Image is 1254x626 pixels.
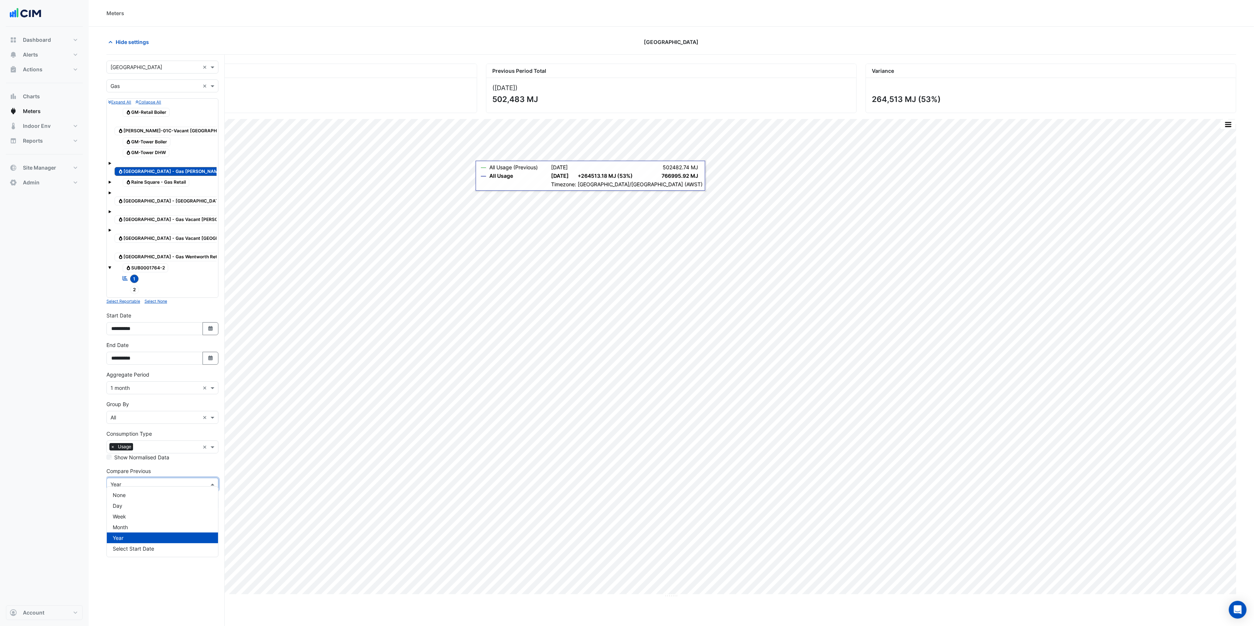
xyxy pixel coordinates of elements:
span: Week [113,513,126,520]
fa-icon: Gas [126,265,131,271]
button: Actions [6,62,83,77]
label: Consumption Type [106,430,152,438]
span: Alerts [23,51,38,58]
app-icon: Alerts [10,51,17,58]
button: Expand All [108,99,131,105]
fa-icon: Gas [118,128,123,134]
fa-icon: Gas [126,150,131,156]
div: ([DATE] ) [492,84,850,92]
span: [PERSON_NAME]-01C-Vacant [GEOGRAPHIC_DATA] [115,127,241,136]
fa-icon: Select Date [207,355,214,361]
button: Collapse All [136,99,161,105]
div: Current Period Total [107,64,477,78]
span: GM-Tower DHW [123,149,170,157]
span: Reports [23,137,43,144]
div: 766,996 MJ [113,95,469,104]
div: Previous Period Total [486,64,856,78]
div: Variance [866,64,1236,78]
small: Select Reportable [106,299,140,304]
fa-icon: Gas [118,254,123,260]
span: Year [113,535,123,541]
span: None [113,492,126,498]
small: Select None [145,299,167,304]
span: Actions [23,66,43,73]
fa-icon: Gas [118,217,123,222]
div: ([DATE] ) [113,84,471,92]
label: End Date [106,341,129,349]
span: Account [23,609,44,616]
fa-icon: Gas [126,109,131,115]
small: Expand All [108,100,131,105]
span: Clear [203,384,209,392]
app-icon: Dashboard [10,36,17,44]
span: Indoor Env [23,122,51,130]
span: Clear [203,63,209,71]
span: [GEOGRAPHIC_DATA] - Gas [PERSON_NAME] St Tenants [115,167,250,176]
button: More Options [1221,120,1236,129]
div: Options List [107,487,218,557]
app-icon: Site Manager [10,164,17,171]
fa-icon: Gas [126,180,131,185]
span: × [109,443,116,450]
span: 1 [130,275,139,283]
button: Reports [6,133,83,148]
span: GM-Tower Boiler [123,137,171,146]
fa-icon: Gas [118,235,123,241]
span: Site Manager [23,164,56,171]
span: [GEOGRAPHIC_DATA] [644,38,699,46]
div: 264,513 MJ (53%) [872,95,1228,104]
fa-icon: Gas [118,169,123,174]
button: Meters [6,104,83,119]
fa-icon: Gas [126,139,131,144]
img: Company Logo [9,6,42,21]
app-icon: Reports [10,137,17,144]
div: Meters [106,9,124,17]
div: 502,483 MJ [492,95,849,104]
label: Show Normalised Data [114,453,169,461]
button: Charts [6,89,83,104]
button: Admin [6,175,83,190]
fa-icon: Gas [118,198,123,204]
label: Compare Previous [106,467,151,475]
button: Select None [145,298,167,305]
app-icon: Charts [10,93,17,100]
span: [GEOGRAPHIC_DATA] - Gas Vacant [GEOGRAPHIC_DATA] [115,234,252,243]
label: Aggregate Period [106,371,149,378]
span: Day [113,503,122,509]
button: Account [6,605,83,620]
span: Clear [203,443,209,451]
span: Month [113,524,128,530]
span: Clear [203,82,209,90]
app-icon: Meters [10,108,17,115]
label: Start Date [106,312,131,319]
span: Select Start Date [113,545,154,552]
span: Raine Square - Gas Retail [123,178,190,187]
button: Alerts [6,47,83,62]
span: Charts [23,93,40,100]
button: Indoor Env [6,119,83,133]
fa-icon: Select Date [207,326,214,332]
span: [GEOGRAPHIC_DATA] - Gas Wentworth Retail West [115,253,238,262]
span: Clear [203,414,209,421]
app-icon: Indoor Env [10,122,17,130]
app-icon: Admin [10,179,17,186]
label: Group By [106,400,129,408]
span: Meters [23,108,41,115]
small: Collapse All [136,100,161,105]
span: Usage [116,443,133,450]
div: Open Intercom Messenger [1229,601,1247,619]
span: SUB0001764-2 [123,263,169,272]
button: Dashboard [6,33,83,47]
button: Site Manager [6,160,83,175]
span: GM-Retail Boiler [123,108,170,117]
span: Dashboard [23,36,51,44]
span: Admin [23,179,40,186]
span: [GEOGRAPHIC_DATA] - Gas Vacant [PERSON_NAME] St [115,215,248,224]
button: Select Reportable [106,298,140,305]
span: Hide settings [116,38,149,46]
app-icon: Actions [10,66,17,73]
button: Hide settings [106,35,154,48]
fa-icon: Reportable [122,275,129,282]
span: 2 [130,286,139,294]
span: [GEOGRAPHIC_DATA] - [GEOGRAPHIC_DATA] [115,197,227,205]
